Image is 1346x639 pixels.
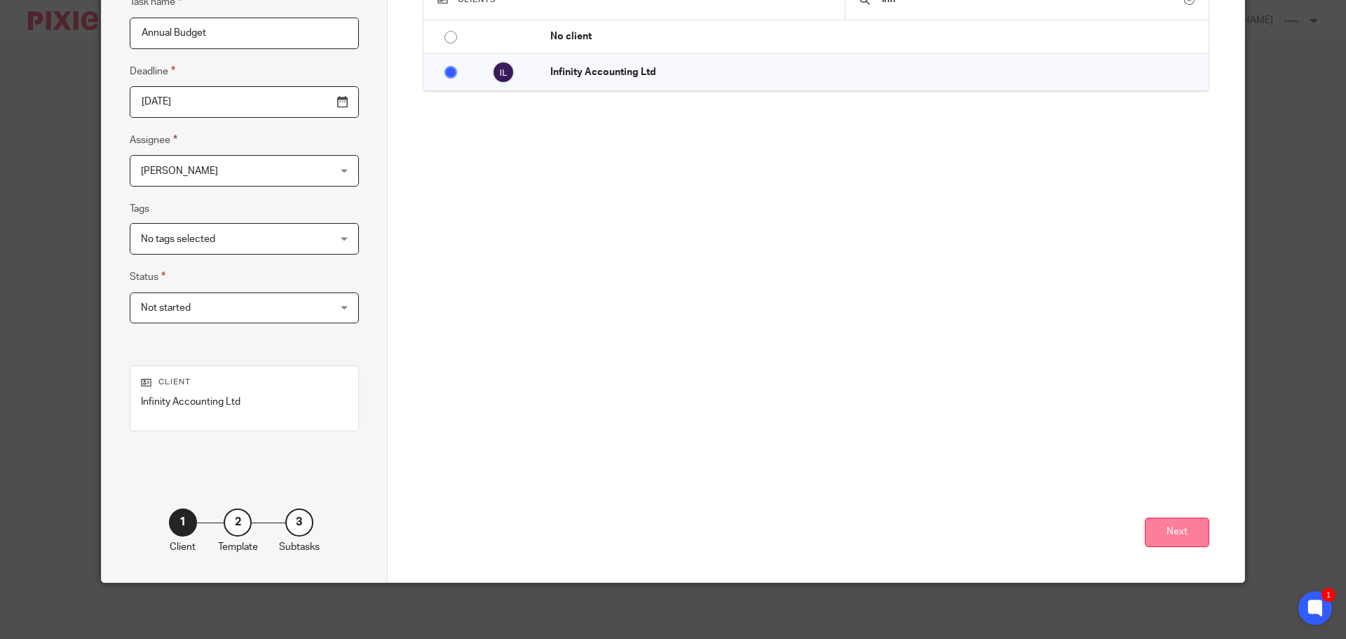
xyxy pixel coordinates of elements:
span: No tags selected [141,234,215,244]
span: Not started [141,303,191,313]
span: [PERSON_NAME] [141,166,218,176]
div: 2 [224,509,252,537]
p: Client [170,540,196,554]
p: Template [218,540,258,554]
p: Client [141,377,348,388]
div: 1 [1321,588,1335,602]
button: Next [1145,518,1209,548]
p: Infinity Accounting Ltd [550,65,1202,79]
div: 1 [169,509,197,537]
input: Task name [130,18,359,49]
label: Status [130,269,165,285]
p: No client [550,29,1202,43]
input: Use the arrow keys to pick a date [130,86,359,118]
img: svg%3E [492,61,515,83]
label: Deadline [130,63,175,79]
p: Infinity Accounting Ltd [141,395,348,409]
p: Subtasks [279,540,320,554]
label: Tags [130,202,149,216]
label: Assignee [130,132,177,148]
div: 3 [285,509,313,537]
